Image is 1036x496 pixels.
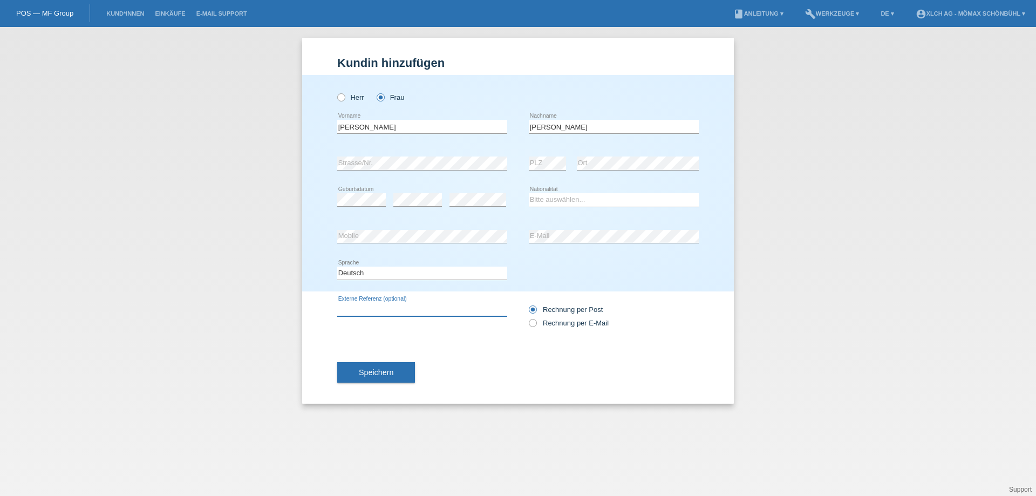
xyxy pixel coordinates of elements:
[529,319,609,327] label: Rechnung per E-Mail
[101,10,149,17] a: Kund*innen
[337,56,699,70] h1: Kundin hinzufügen
[910,10,1031,17] a: account_circleXLCH AG - Mömax Schönbühl ▾
[337,362,415,383] button: Speichern
[359,368,393,377] span: Speichern
[529,305,536,319] input: Rechnung per Post
[529,305,603,314] label: Rechnung per Post
[529,319,536,332] input: Rechnung per E-Mail
[733,9,744,19] i: book
[149,10,190,17] a: Einkäufe
[337,93,364,101] label: Herr
[16,9,73,17] a: POS — MF Group
[377,93,404,101] label: Frau
[800,10,865,17] a: buildWerkzeuge ▾
[337,93,344,100] input: Herr
[728,10,789,17] a: bookAnleitung ▾
[916,9,926,19] i: account_circle
[805,9,816,19] i: build
[191,10,253,17] a: E-Mail Support
[875,10,899,17] a: DE ▾
[377,93,384,100] input: Frau
[1009,486,1032,493] a: Support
